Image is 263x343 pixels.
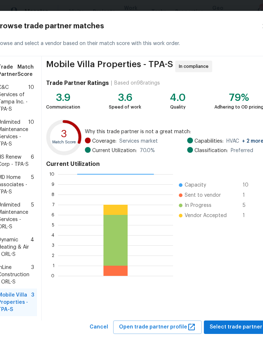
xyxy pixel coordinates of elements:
span: 10 [28,119,34,148]
span: 1 [243,212,254,219]
span: Classification: [194,147,228,154]
span: 1 [243,192,254,199]
text: 2 [52,253,54,257]
span: Open trade partner profile [119,323,196,332]
span: 5 [243,202,254,209]
span: In Progress [185,202,211,209]
span: 5 [31,174,34,196]
span: In compliance [179,63,211,70]
span: Coverage: [92,138,116,145]
span: 5 [31,201,34,230]
text: 4 [52,233,54,237]
div: | [109,79,114,87]
button: Open trade partner profile [113,320,202,334]
text: 8 [52,192,54,196]
span: 3 [31,264,34,286]
text: 9 [52,182,54,186]
div: 4.0 [170,94,186,101]
div: Speed of work [109,103,141,111]
span: Mobile Villa Properties - TPA-S [46,61,173,72]
text: 10 [49,172,54,176]
div: Quality [170,103,186,111]
text: 5 [52,222,54,227]
span: Match Score [17,64,34,78]
span: Capabilities: [194,138,223,145]
span: Cancel [90,323,108,332]
span: Current Utilization: [92,147,137,154]
text: 0 [51,273,54,278]
span: 70.0 % [140,147,155,154]
text: 6 [52,212,54,217]
span: Sent to vendor [185,192,221,199]
span: Select trade partner [210,323,262,332]
span: 6 [31,154,34,168]
text: Match Score [52,140,76,144]
div: 3.9 [46,94,80,101]
text: 7 [52,202,54,207]
text: 3 [61,129,67,139]
span: Vendor Accepted [185,212,227,219]
span: 10 [28,84,34,113]
span: 4 [30,236,34,258]
span: Services market [119,138,158,145]
text: 1 [53,263,54,268]
text: 3 [52,243,54,247]
button: Cancel [87,320,111,334]
div: 3.6 [109,94,141,101]
h4: Trade Partner Ratings [46,79,109,87]
span: 10 [243,181,254,189]
div: Communication [46,103,80,111]
span: Capacity [185,181,206,189]
span: Preferred [231,147,253,154]
div: Based on 98 ratings [114,79,160,87]
span: 3 [31,291,34,313]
